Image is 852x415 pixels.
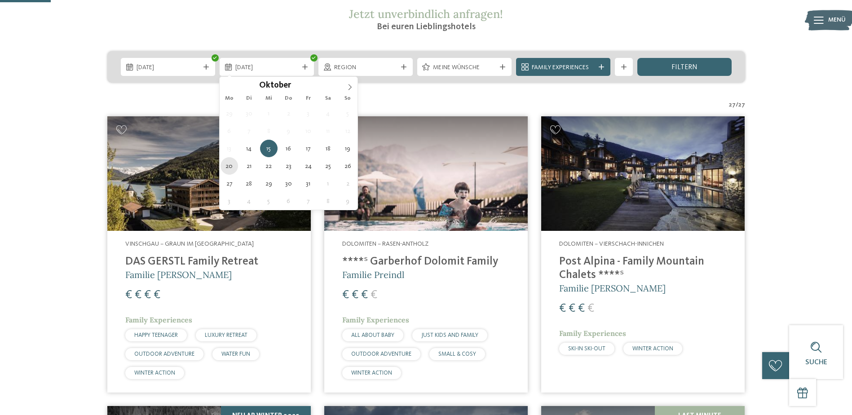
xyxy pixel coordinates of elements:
span: SKI-IN SKI-OUT [568,346,605,352]
span: November 4, 2025 [240,192,258,210]
span: September 30, 2025 [240,105,258,122]
span: November 5, 2025 [260,192,278,210]
span: Familie Preindl [342,269,404,280]
span: So [338,96,358,102]
span: Oktober 19, 2025 [339,140,357,157]
span: LUXURY RETREAT [205,332,247,338]
span: € [361,289,368,301]
span: € [342,289,349,301]
span: WINTER ACTION [134,370,175,376]
span: Sa [318,96,338,102]
span: Bei euren Lieblingshotels [377,22,476,31]
span: Oktober 31, 2025 [300,175,317,192]
span: Oktober 6, 2025 [221,122,238,140]
span: Oktober 3, 2025 [300,105,317,122]
span: Oktober 4, 2025 [319,105,337,122]
span: November 3, 2025 [221,192,238,210]
span: Mo [220,96,239,102]
span: OUTDOOR ADVENTURE [134,351,194,357]
span: Oktober 24, 2025 [300,157,317,175]
span: [DATE] [137,63,199,72]
span: Oktober 17, 2025 [300,140,317,157]
span: Do [278,96,298,102]
span: Oktober 7, 2025 [240,122,258,140]
span: Oktober 27, 2025 [221,175,238,192]
span: HAPPY TEENAGER [134,332,178,338]
input: Year [291,80,321,90]
span: € [125,289,132,301]
span: Oktober 29, 2025 [260,175,278,192]
span: Oktober 15, 2025 [260,140,278,157]
span: 27 [729,101,736,110]
span: Vinschgau – Graun im [GEOGRAPHIC_DATA] [125,241,254,247]
span: Oktober 18, 2025 [319,140,337,157]
span: Oktober 14, 2025 [240,140,258,157]
span: Dolomiten – Rasen-Antholz [342,241,428,247]
span: Family Experiences [559,329,626,338]
span: Oktober 28, 2025 [240,175,258,192]
span: € [371,289,377,301]
span: November 1, 2025 [319,175,337,192]
span: Oktober 11, 2025 [319,122,337,140]
img: Post Alpina - Family Mountain Chalets ****ˢ [541,116,745,231]
span: September 29, 2025 [221,105,238,122]
span: Oktober 5, 2025 [339,105,357,122]
span: WINTER ACTION [632,346,673,352]
span: Oktober 2, 2025 [280,105,297,122]
span: November 9, 2025 [339,192,357,210]
img: Familienhotels gesucht? Hier findet ihr die besten! [107,116,311,231]
span: / [736,101,738,110]
span: Oktober 30, 2025 [280,175,297,192]
span: Familie [PERSON_NAME] [125,269,232,280]
span: Dolomiten – Vierschach-Innichen [559,241,664,247]
span: 27 [738,101,745,110]
span: Oktober 9, 2025 [280,122,297,140]
span: Suche [805,359,827,366]
span: JUST KIDS AND FAMILY [421,332,478,338]
span: Oktober [259,82,291,90]
span: November 8, 2025 [319,192,337,210]
span: € [587,303,594,314]
span: € [559,303,566,314]
span: € [352,289,358,301]
span: € [154,289,160,301]
span: November 7, 2025 [300,192,317,210]
span: Oktober 10, 2025 [300,122,317,140]
span: Fr [298,96,318,102]
span: Jetzt unverbindlich anfragen! [349,7,503,21]
span: Oktober 1, 2025 [260,105,278,122]
span: Oktober 12, 2025 [339,122,357,140]
img: Familienhotels gesucht? Hier findet ihr die besten! [324,116,528,231]
span: Oktober 13, 2025 [221,140,238,157]
span: € [144,289,151,301]
span: Oktober 23, 2025 [280,157,297,175]
span: Oktober 25, 2025 [319,157,337,175]
span: Region [334,63,397,72]
a: Familienhotels gesucht? Hier findet ihr die besten! Dolomiten – Rasen-Antholz ****ˢ Garberhof Dol... [324,116,528,393]
span: Oktober 26, 2025 [339,157,357,175]
h4: DAS GERSTL Family Retreat [125,255,293,269]
span: Oktober 8, 2025 [260,122,278,140]
a: Familienhotels gesucht? Hier findet ihr die besten! NEW [DATE] Vinschgau – Graun im [GEOGRAPHIC_D... [107,116,311,393]
span: filtern [671,64,697,71]
span: [DATE] [235,63,298,72]
span: WATER FUN [221,351,250,357]
span: € [135,289,141,301]
span: Di [239,96,259,102]
span: Mi [259,96,278,102]
span: November 6, 2025 [280,192,297,210]
span: ALL ABOUT BABY [351,332,394,338]
span: SMALL & COSY [438,351,476,357]
span: Family Experiences [342,315,409,324]
span: Oktober 22, 2025 [260,157,278,175]
span: Oktober 16, 2025 [280,140,297,157]
a: Familienhotels gesucht? Hier findet ihr die besten! Dolomiten – Vierschach-Innichen Post Alpina -... [541,116,745,393]
span: € [578,303,585,314]
span: Family Experiences [125,315,192,324]
span: Oktober 20, 2025 [221,157,238,175]
span: Family Experiences [532,63,595,72]
span: OUTDOOR ADVENTURE [351,351,411,357]
span: Familie [PERSON_NAME] [559,283,666,294]
h4: ****ˢ Garberhof Dolomit Family [342,255,510,269]
h4: Post Alpina - Family Mountain Chalets ****ˢ [559,255,727,282]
